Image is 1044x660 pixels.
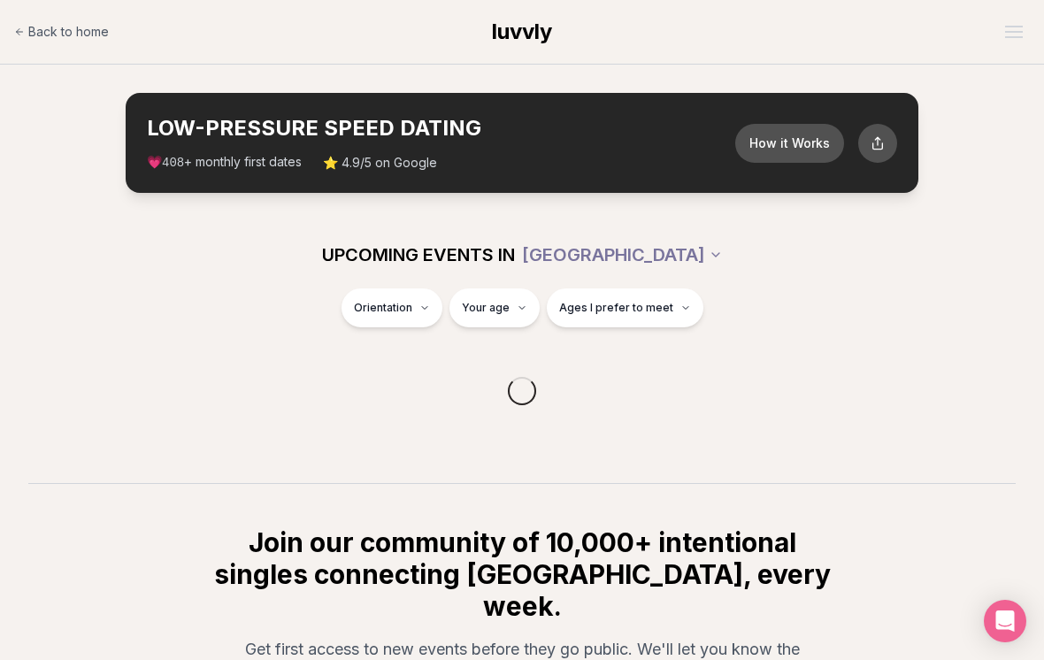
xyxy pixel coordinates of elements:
h2: LOW-PRESSURE SPEED DATING [147,114,735,142]
span: Your age [462,301,510,315]
span: Orientation [354,301,412,315]
button: Your age [449,288,540,327]
a: Back to home [14,14,109,50]
span: luvvly [492,19,552,44]
button: Ages I prefer to meet [547,288,703,327]
span: Back to home [28,23,109,41]
button: Open menu [998,19,1030,45]
h2: Join our community of 10,000+ intentional singles connecting [GEOGRAPHIC_DATA], every week. [211,526,833,622]
a: luvvly [492,18,552,46]
button: How it Works [735,124,844,163]
button: Orientation [342,288,442,327]
span: Ages I prefer to meet [559,301,673,315]
span: UPCOMING EVENTS IN [322,242,515,267]
span: ⭐ 4.9/5 on Google [323,154,437,172]
div: Open Intercom Messenger [984,600,1026,642]
span: 💗 + monthly first dates [147,153,302,172]
button: [GEOGRAPHIC_DATA] [522,235,723,274]
span: 408 [162,156,184,170]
